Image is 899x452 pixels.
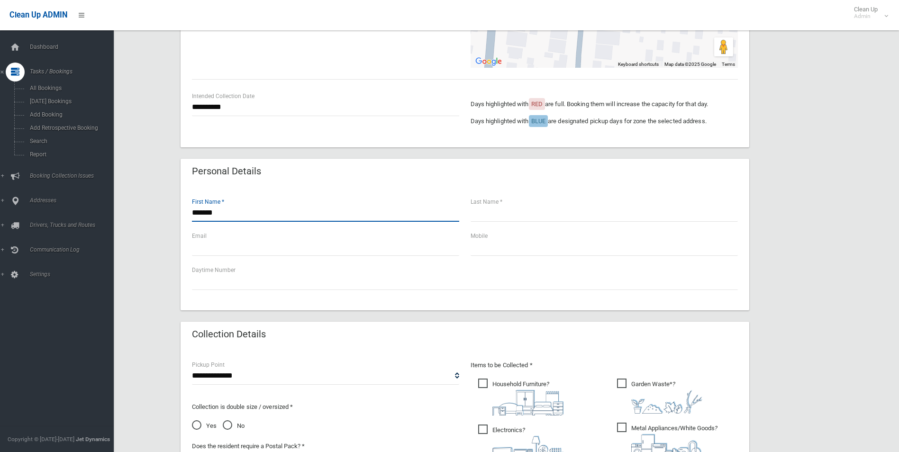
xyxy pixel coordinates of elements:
span: All Bookings [27,85,113,91]
p: Items to be Collected * [471,360,738,371]
small: Admin [854,13,878,20]
span: Settings [27,271,121,278]
img: Google [473,55,504,68]
span: Addresses [27,197,121,204]
span: No [223,420,245,432]
img: 4fd8a5c772b2c999c83690221e5242e0.png [631,390,702,414]
span: Household Furniture [478,379,563,416]
span: Add Retrospective Booking [27,125,113,131]
span: Clean Up ADMIN [9,10,67,19]
a: Open this area in Google Maps (opens a new window) [473,55,504,68]
img: aa9efdbe659d29b613fca23ba79d85cb.png [492,390,563,416]
span: Communication Log [27,246,121,253]
span: Map data ©2025 Google [664,62,716,67]
span: Dashboard [27,44,121,50]
a: Terms (opens in new tab) [722,62,735,67]
span: Drivers, Trucks and Routes [27,222,121,228]
button: Keyboard shortcuts [618,61,659,68]
p: Days highlighted with are full. Booking them will increase the capacity for that day. [471,99,738,110]
span: Tasks / Bookings [27,68,121,75]
p: Days highlighted with are designated pickup days for zone the selected address. [471,116,738,127]
span: Search [27,138,113,145]
span: Add Booking [27,111,113,118]
span: [DATE] Bookings [27,98,113,105]
span: Garden Waste* [617,379,702,414]
header: Personal Details [181,162,272,181]
span: Report [27,151,113,158]
i: ? [631,380,702,414]
strong: Jet Dynamics [76,436,110,443]
p: Collection is double size / oversized * [192,401,459,413]
button: Drag Pegman onto the map to open Street View [714,37,733,56]
label: Does the resident require a Postal Pack? * [192,441,305,452]
i: ? [492,380,563,416]
span: Booking Collection Issues [27,172,121,179]
span: Yes [192,420,217,432]
span: BLUE [531,118,545,125]
span: Clean Up [849,6,887,20]
span: RED [531,100,543,108]
span: Copyright © [DATE]-[DATE] [8,436,74,443]
header: Collection Details [181,325,277,344]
